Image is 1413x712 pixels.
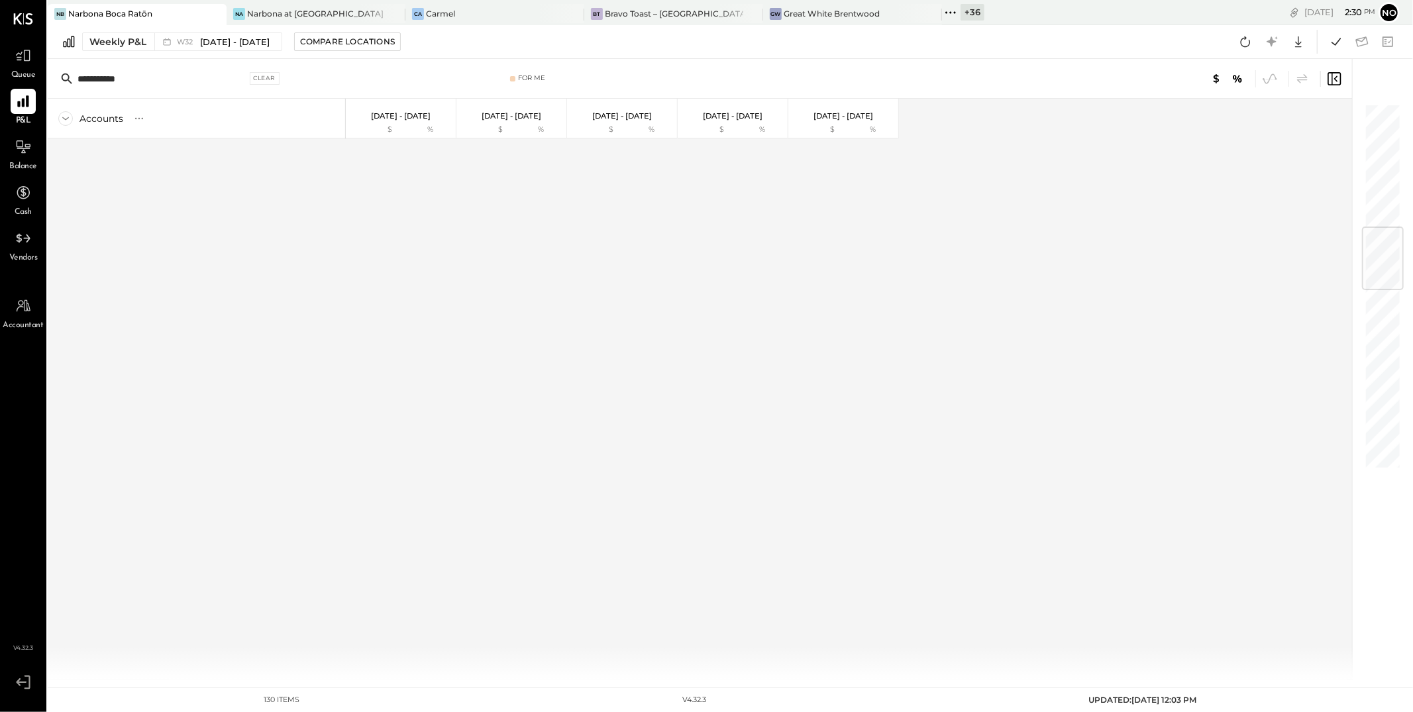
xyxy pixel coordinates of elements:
[9,161,37,173] span: Balance
[15,207,32,219] span: Cash
[294,32,401,51] button: Compare Locations
[177,38,197,46] span: W32
[592,111,652,121] p: [DATE] - [DATE]
[795,125,848,135] div: $
[82,32,282,51] button: Weekly P&L W32[DATE] - [DATE]
[682,695,706,705] div: v 4.32.3
[89,35,146,48] div: Weekly P&L
[591,8,603,20] div: BT
[54,8,66,20] div: NB
[250,72,280,85] div: Clear
[813,111,873,121] p: [DATE] - [DATE]
[300,36,395,47] div: Compare Locations
[1379,2,1400,23] button: No
[684,125,737,135] div: $
[1288,5,1301,19] div: copy link
[703,111,762,121] p: [DATE] - [DATE]
[11,70,36,81] span: Queue
[16,115,31,127] span: P&L
[233,8,245,20] div: Na
[1304,6,1375,19] div: [DATE]
[1,293,46,332] a: Accountant
[770,8,782,20] div: GW
[68,8,152,19] div: Narbona Boca Ratōn
[1,43,46,81] a: Queue
[518,74,545,83] div: For Me
[784,8,880,19] div: Great White Brentwood
[1,89,46,127] a: P&L
[79,112,123,125] div: Accounts
[605,8,743,19] div: Bravo Toast – [GEOGRAPHIC_DATA]
[371,111,431,121] p: [DATE] - [DATE]
[1,180,46,219] a: Cash
[482,111,541,121] p: [DATE] - [DATE]
[519,125,562,135] div: %
[630,125,673,135] div: %
[412,8,424,20] div: Ca
[1089,695,1197,705] span: UPDATED: [DATE] 12:03 PM
[1,226,46,264] a: Vendors
[574,125,627,135] div: $
[851,125,894,135] div: %
[741,125,784,135] div: %
[1,134,46,173] a: Balance
[9,252,38,264] span: Vendors
[426,8,455,19] div: Carmel
[264,695,300,705] div: 130 items
[3,320,44,332] span: Accountant
[200,36,270,48] span: [DATE] - [DATE]
[409,125,452,135] div: %
[352,125,405,135] div: $
[961,4,984,21] div: + 36
[247,8,386,19] div: Narbona at [GEOGRAPHIC_DATA] LLC
[463,125,516,135] div: $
